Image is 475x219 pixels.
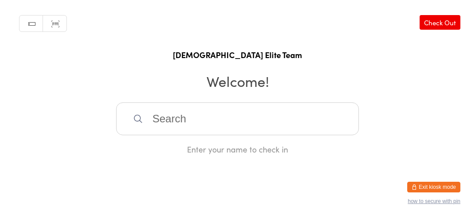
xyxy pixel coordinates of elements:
[420,15,460,30] a: Check Out
[116,102,359,135] input: Search
[408,198,460,204] button: how to secure with pin
[407,182,460,192] button: Exit kiosk mode
[9,49,466,60] h1: [DEMOGRAPHIC_DATA] Elite Team
[116,144,359,155] div: Enter your name to check in
[9,71,466,91] h2: Welcome!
